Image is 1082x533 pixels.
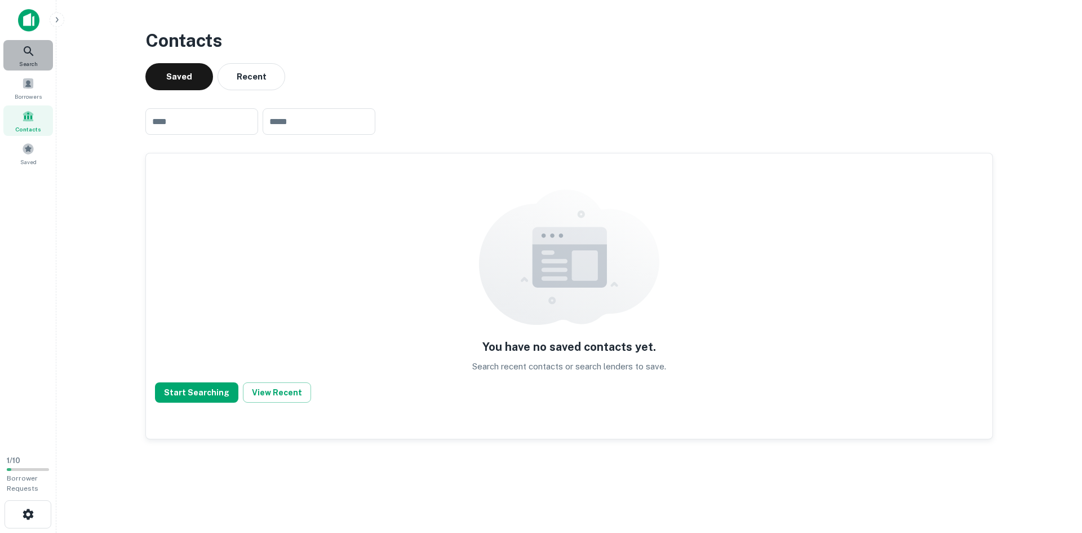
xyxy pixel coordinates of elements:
a: Saved [3,138,53,169]
span: Contacts [15,125,41,134]
button: Recent [218,63,285,90]
button: Start Searching [155,382,238,403]
a: Borrowers [3,73,53,103]
span: Saved [20,157,37,166]
img: capitalize-icon.png [18,9,39,32]
span: Borrowers [15,92,42,101]
button: View Recent [243,382,311,403]
h5: You have no saved contacts yet. [482,338,656,355]
a: Search [3,40,53,71]
img: empty content [479,190,659,325]
button: Saved [145,63,213,90]
a: Contacts [3,105,53,136]
span: 1 / 10 [7,456,20,465]
h3: Contacts [145,27,993,54]
span: Borrower Requests [7,474,38,492]
iframe: Chat Widget [1026,443,1082,497]
span: Search [19,59,38,68]
p: Search recent contacts or search lenders to save. [472,360,666,373]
